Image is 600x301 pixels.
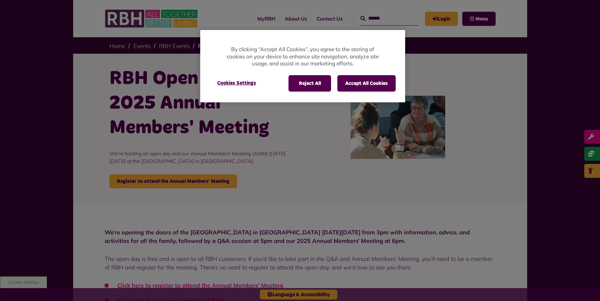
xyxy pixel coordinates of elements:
[337,75,396,92] button: Accept All Cookies
[200,30,405,102] div: Privacy
[288,75,331,92] button: Reject All
[225,46,380,67] p: By clicking “Accept All Cookies”, you agree to the storing of cookies on your device to enhance s...
[210,75,264,91] button: Cookies Settings
[200,30,405,102] div: Cookie banner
